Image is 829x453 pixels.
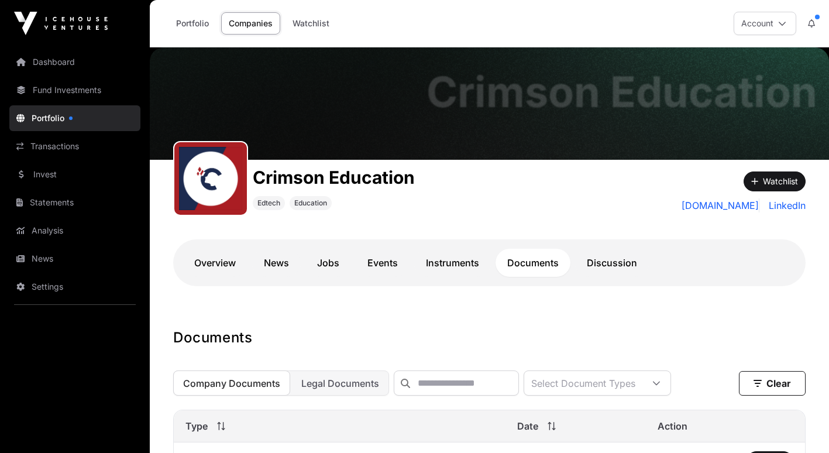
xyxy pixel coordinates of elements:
a: News [9,246,140,272]
span: Date [517,419,538,433]
iframe: Chat Widget [770,397,829,453]
a: Overview [183,249,247,277]
span: Education [294,198,327,208]
h1: Documents [173,328,806,347]
a: Companies [221,12,280,35]
button: Legal Documents [291,370,389,396]
button: Company Documents [173,370,290,396]
a: Dashboard [9,49,140,75]
button: Watchlist [744,171,806,191]
a: Portfolio [168,12,216,35]
a: Settings [9,274,140,300]
a: Portfolio [9,105,140,131]
span: Edtech [257,198,280,208]
button: Account [734,12,796,35]
a: Invest [9,162,140,187]
button: Clear [739,371,806,396]
a: Analysis [9,218,140,243]
a: Fund Investments [9,77,140,103]
a: Watchlist [285,12,337,35]
div: Select Document Types [524,371,642,395]
a: Transactions [9,133,140,159]
img: Icehouse Ventures Logo [14,12,108,35]
nav: Tabs [183,249,796,277]
span: Type [185,419,208,433]
span: Legal Documents [301,377,379,389]
a: Instruments [414,249,491,277]
a: News [252,249,301,277]
img: Crimson Education [150,47,829,160]
span: Company Documents [183,377,280,389]
span: Action [658,419,687,433]
a: LinkedIn [764,198,806,212]
h1: Crimson Education [426,71,817,113]
h1: Crimson Education [253,167,415,188]
a: Statements [9,190,140,215]
a: Events [356,249,410,277]
a: Discussion [575,249,649,277]
a: Documents [496,249,570,277]
a: [DOMAIN_NAME] [682,198,759,212]
a: Jobs [305,249,351,277]
img: unnamed.jpg [179,147,242,210]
